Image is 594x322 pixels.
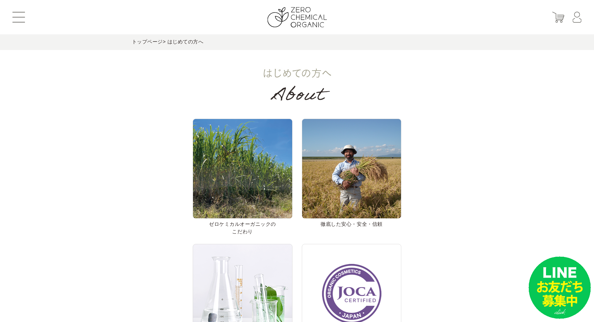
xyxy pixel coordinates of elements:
[572,12,582,23] img: マイページ
[193,119,292,219] img: ゼロケミカルオーガニックのこだわり
[132,39,163,44] a: トップページ
[529,256,591,319] img: small_line.png
[132,34,462,50] div: > はじめての方へ
[267,7,327,27] img: ZERO CHEMICAL ORGANIC
[302,119,402,227] a: 徹底した安心・安全・信頼
[193,119,292,234] a: ゼロケミカルオーガニックのこだわり
[552,12,564,23] img: カート
[180,50,414,119] img: はじめての方へ
[302,119,402,219] img: 徹底した安心・安全・信頼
